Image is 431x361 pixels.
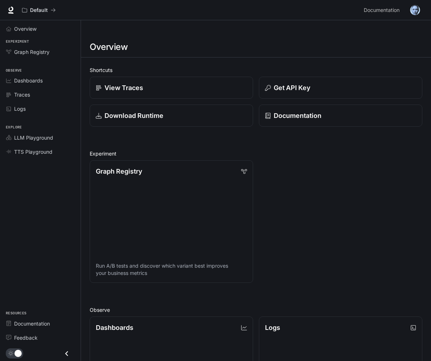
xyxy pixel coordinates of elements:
[104,83,143,93] p: View Traces
[274,111,321,120] p: Documentation
[410,5,420,15] img: User avatar
[265,323,280,332] p: Logs
[3,22,78,35] a: Overview
[274,83,310,93] p: Get API Key
[3,317,78,330] a: Documentation
[104,111,163,120] p: Download Runtime
[3,145,78,158] a: TTS Playground
[90,66,422,74] h2: Shortcuts
[14,349,22,357] span: Dark mode toggle
[3,74,78,87] a: Dashboards
[90,77,253,99] a: View Traces
[30,7,48,13] p: Default
[259,77,422,99] button: Get API Key
[96,166,142,176] p: Graph Registry
[90,306,422,314] h2: Observe
[19,3,59,17] button: All workspaces
[59,346,75,361] button: Close drawer
[14,320,50,327] span: Documentation
[364,6,400,15] span: Documentation
[3,46,78,58] a: Graph Registry
[96,262,247,277] p: Run A/B tests and discover which variant best improves your business metrics
[90,150,422,157] h2: Experiment
[259,105,422,127] a: Documentation
[3,88,78,101] a: Traces
[361,3,405,17] a: Documentation
[14,105,26,112] span: Logs
[3,131,78,144] a: LLM Playground
[3,331,78,344] a: Feedback
[3,102,78,115] a: Logs
[14,48,50,56] span: Graph Registry
[90,160,253,283] a: Graph RegistryRun A/B tests and discover which variant best improves your business metrics
[96,323,133,332] p: Dashboards
[14,334,38,341] span: Feedback
[90,40,128,54] h1: Overview
[408,3,422,17] button: User avatar
[14,134,53,141] span: LLM Playground
[14,148,52,156] span: TTS Playground
[90,105,253,127] a: Download Runtime
[14,77,43,84] span: Dashboards
[14,91,30,98] span: Traces
[14,25,37,33] span: Overview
